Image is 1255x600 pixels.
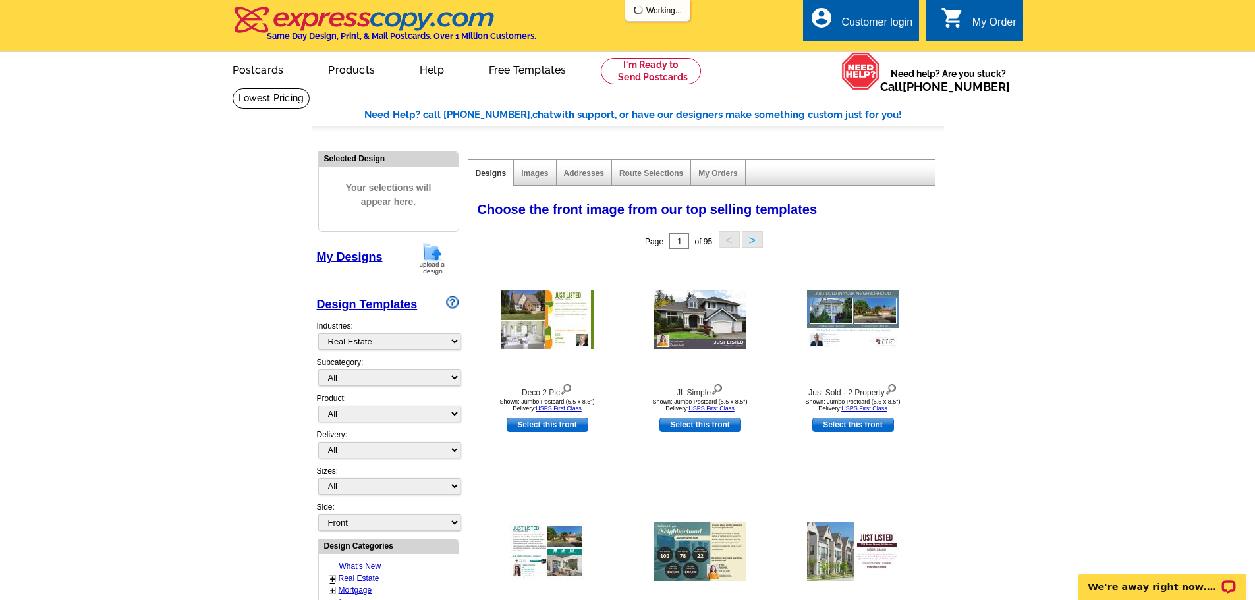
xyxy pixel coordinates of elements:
a: Same Day Design, Print, & Mail Postcards. Over 1 Million Customers. [233,16,536,41]
h4: Same Day Design, Print, & Mail Postcards. Over 1 Million Customers. [267,31,536,41]
div: Shown: Jumbo Postcard (5.5 x 8.5") Delivery: [781,398,926,412]
a: shopping_cart My Order [941,14,1017,31]
img: RE Fresh [807,522,899,581]
a: Addresses [564,169,604,178]
img: upload-design [415,242,449,275]
img: view design details [560,381,572,395]
a: + [330,574,335,584]
a: USPS First Class [841,405,887,412]
div: Industries: [317,314,459,356]
a: My Designs [317,250,383,263]
div: Customer login [841,16,912,35]
a: USPS First Class [688,405,735,412]
a: Postcards [211,53,305,84]
img: help [841,52,880,90]
img: Just Sold - 2 Property [807,290,899,349]
a: Designs [476,169,507,178]
span: of 95 [694,237,712,246]
div: Just Sold - 2 Property [781,381,926,398]
a: What's New [339,562,381,571]
a: Products [307,53,396,84]
div: Product: [317,393,459,429]
a: Free Templates [468,53,588,84]
div: Subcategory: [317,356,459,393]
iframe: LiveChat chat widget [1070,559,1255,600]
img: Listed Two Photo [510,523,585,580]
span: chat [532,109,553,121]
div: Sizes: [317,465,459,501]
a: Route Selections [619,169,683,178]
span: Page [645,237,663,246]
a: My Orders [698,169,737,178]
a: Design Templates [317,298,418,311]
img: design-wizard-help-icon.png [446,296,459,309]
div: Selected Design [319,152,459,165]
span: Your selections will appear here. [329,168,449,222]
a: use this design [659,418,741,432]
a: Real Estate [339,574,379,583]
i: account_circle [810,6,833,30]
img: view design details [711,381,723,395]
img: JL Simple [654,290,746,349]
button: < [719,231,740,248]
a: use this design [507,418,588,432]
div: Need Help? call [PHONE_NUMBER], with support, or have our designers make something custom just fo... [364,107,944,123]
img: Neighborhood Latest [654,522,746,581]
a: use this design [812,418,894,432]
a: account_circle Customer login [810,14,912,31]
div: Side: [317,501,459,532]
div: Deco 2 Pic [475,381,620,398]
span: Call [880,80,1010,94]
div: Design Categories [319,539,459,552]
div: Delivery: [317,429,459,465]
div: JL Simple [628,381,773,398]
div: Shown: Jumbo Postcard (5.5 x 8.5") Delivery: [475,398,620,412]
img: Deco 2 Pic [501,290,594,349]
i: shopping_cart [941,6,964,30]
img: loading... [633,5,644,15]
a: Images [521,169,548,178]
span: Need help? Are you stuck? [880,67,1017,94]
a: USPS First Class [536,405,582,412]
span: Choose the front image from our top selling templates [478,202,818,217]
div: My Order [972,16,1017,35]
button: > [742,231,763,248]
a: Mortgage [339,586,372,595]
img: view design details [885,381,897,395]
a: [PHONE_NUMBER] [903,80,1010,94]
div: Shown: Jumbo Postcard (5.5 x 8.5") Delivery: [628,398,773,412]
a: + [330,586,335,596]
a: Help [399,53,465,84]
